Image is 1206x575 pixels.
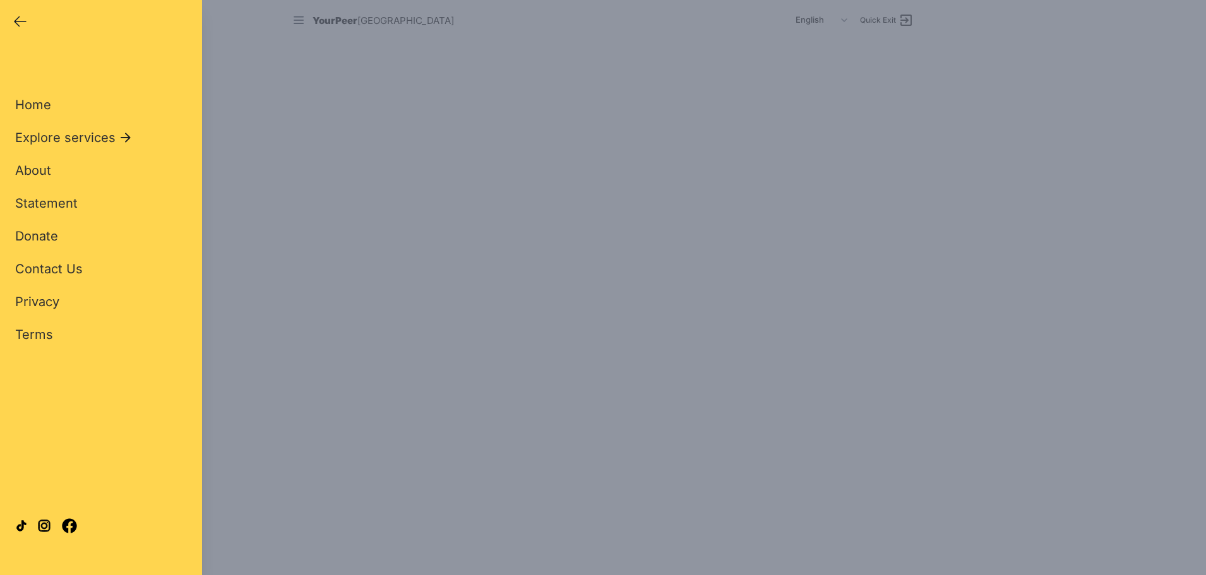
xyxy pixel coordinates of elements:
span: About [15,163,51,178]
span: Statement [15,196,78,211]
a: About [15,162,51,179]
a: Privacy [15,293,59,311]
button: Explore services [15,129,133,146]
a: Contact Us [15,260,83,278]
span: Terms [15,327,53,342]
a: Terms [15,326,53,343]
span: Privacy [15,294,59,309]
span: Contact Us [15,261,83,276]
span: Explore services [15,129,116,146]
a: Statement [15,194,78,212]
span: Home [15,97,51,112]
span: Donate [15,228,58,244]
a: Donate [15,227,58,245]
a: Home [15,96,51,114]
